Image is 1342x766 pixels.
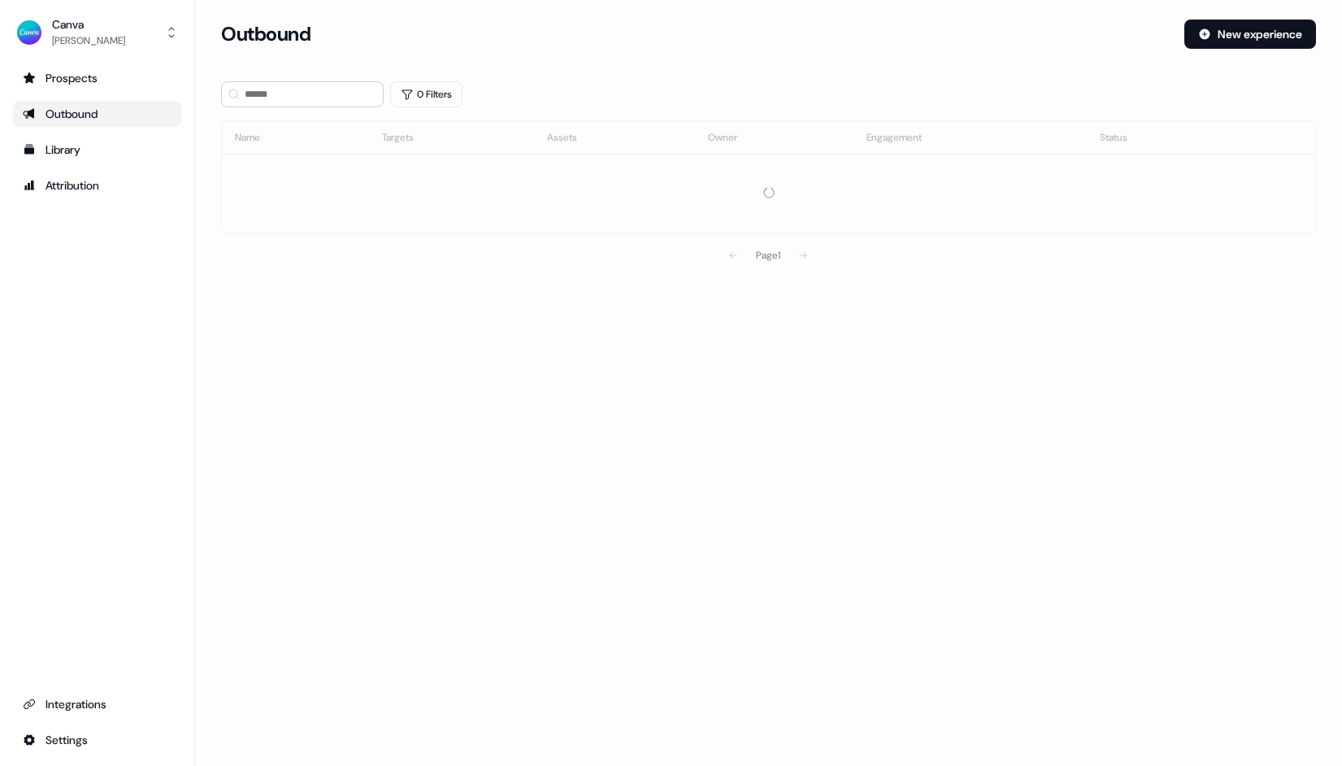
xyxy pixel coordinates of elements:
[1184,20,1316,49] button: New experience
[13,101,181,127] a: Go to outbound experience
[221,22,311,46] h3: Outbound
[52,33,125,49] div: [PERSON_NAME]
[13,727,181,753] a: Go to integrations
[23,70,172,86] div: Prospects
[390,81,463,107] button: 0 Filters
[13,13,181,52] button: Canva[PERSON_NAME]
[23,696,172,712] div: Integrations
[52,16,125,33] div: Canva
[23,141,172,158] div: Library
[23,106,172,122] div: Outbound
[23,177,172,194] div: Attribution
[13,172,181,198] a: Go to attribution
[13,137,181,163] a: Go to templates
[13,65,181,91] a: Go to prospects
[13,691,181,717] a: Go to integrations
[23,732,172,748] div: Settings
